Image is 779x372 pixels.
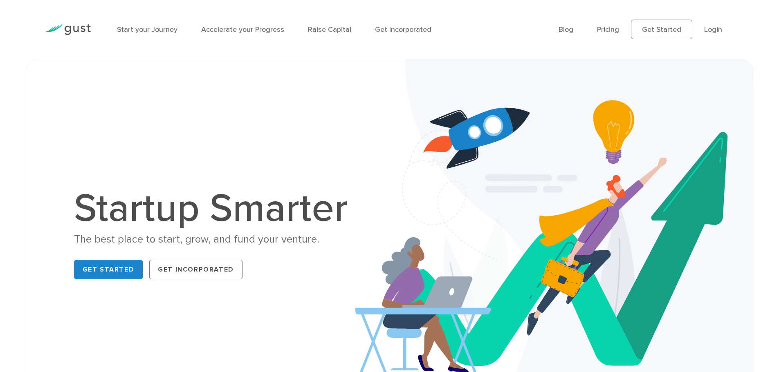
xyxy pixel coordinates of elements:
[74,189,356,228] h1: Startup Smarter
[375,25,431,34] a: Get Incorporated
[74,260,143,279] a: Get Started
[201,25,284,34] a: Accelerate your Progress
[631,20,692,39] a: Get Started
[597,25,619,34] a: Pricing
[704,25,722,34] a: Login
[117,25,177,34] a: Start your Journey
[45,24,91,35] img: Gust Logo
[559,25,573,34] a: Blog
[74,232,356,247] div: The best place to start, grow, and fund your venture.
[308,25,351,34] a: Raise Capital
[149,260,242,279] a: Get Incorporated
